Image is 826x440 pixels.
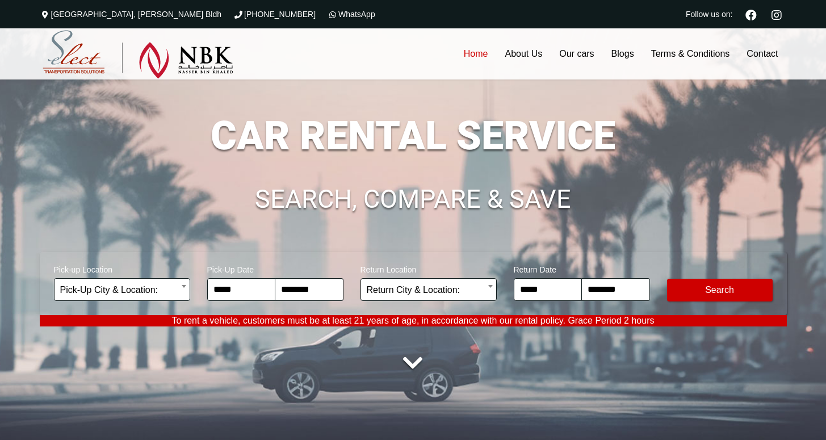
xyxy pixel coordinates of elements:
span: Pick-Up City & Location: [54,278,190,301]
span: Pick-Up City & Location: [60,279,184,301]
a: Blogs [603,28,643,79]
a: Home [455,28,497,79]
a: Instagram [767,8,787,20]
span: Return City & Location: [360,278,497,301]
p: To rent a vehicle, customers must be at least 21 years of age, in accordance with our rental poli... [40,315,787,326]
a: Terms & Conditions [643,28,739,79]
h1: SEARCH, COMPARE & SAVE [40,186,787,212]
a: About Us [496,28,551,79]
span: Return Date [514,258,650,278]
span: Return City & Location: [367,279,490,301]
a: Our cars [551,28,602,79]
a: Facebook [741,8,761,20]
a: Contact [738,28,786,79]
a: [PHONE_NUMBER] [233,10,316,19]
h1: CAR RENTAL SERVICE [40,116,787,156]
span: Pick-up Location [54,258,190,278]
span: Return Location [360,258,497,278]
span: Pick-Up Date [207,258,343,278]
button: Modify Search [667,279,773,301]
a: WhatsApp [327,10,375,19]
img: Select Rent a Car [43,30,233,79]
